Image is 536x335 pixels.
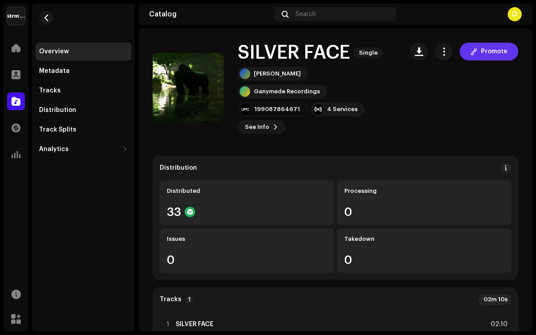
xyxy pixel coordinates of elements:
[488,319,508,330] div: 02:10
[481,43,508,60] span: Promote
[185,295,193,303] p-badge: 1
[254,106,300,113] div: 199087864671
[160,164,197,171] div: Distribution
[39,87,61,94] div: Tracks
[35,82,131,100] re-m-nav-item: Tracks
[296,11,316,18] span: Search
[176,321,213,328] strong: SILVER FACE
[39,126,76,133] div: Track Splits
[460,43,518,60] button: Promote
[149,11,271,18] div: Catalog
[35,62,131,80] re-m-nav-item: Metadata
[327,106,358,113] div: 4 Services
[7,7,25,25] img: 408b884b-546b-4518-8448-1008f9c76b02
[245,118,269,136] span: See Info
[35,101,131,119] re-m-nav-item: Distribution
[478,294,511,305] div: 02m 10s
[39,146,69,153] div: Analytics
[35,43,131,60] re-m-nav-item: Overview
[254,88,320,95] div: Ganymede Recordings
[167,187,327,195] div: Distributed
[238,43,350,63] h1: SILVER FACE
[35,140,131,158] re-m-nav-dropdown: Analytics
[344,235,504,243] div: Takedown
[35,121,131,139] re-m-nav-item: Track Splits
[39,107,76,114] div: Distribution
[344,187,504,195] div: Processing
[167,235,327,243] div: Issues
[238,120,285,134] button: See Info
[354,48,383,58] span: Single
[254,70,301,77] div: [PERSON_NAME]
[160,296,181,303] strong: Tracks
[508,7,522,21] div: O
[39,68,70,75] div: Metadata
[39,48,69,55] div: Overview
